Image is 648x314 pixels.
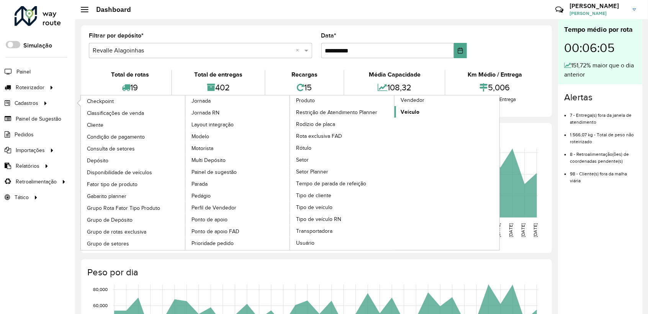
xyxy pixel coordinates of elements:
[564,35,636,61] div: 00:06:05
[191,132,209,141] span: Modelo
[267,70,342,79] div: Recargas
[191,239,234,247] span: Prioridade pedido
[191,144,213,152] span: Motorista
[447,79,542,96] div: 5,006
[87,240,129,248] span: Grupo de setores
[191,156,226,164] span: Multi Depósito
[394,106,499,118] a: Veículo
[191,97,211,105] span: Jornada
[174,70,263,79] div: Total de entregas
[185,190,290,201] a: Pedágio
[16,146,45,154] span: Importações
[81,95,290,250] a: Jornada
[15,99,38,107] span: Cadastros
[16,83,44,92] span: Roteirizador
[191,121,234,129] span: Layout integração
[290,106,395,118] a: Restrição de Atendimento Planner
[570,126,636,145] li: 1.566,07 kg - Total de peso não roteirizado
[533,223,538,237] text: [DATE]
[93,303,108,308] text: 60,000
[290,190,395,201] a: Tipo de cliente
[570,165,636,184] li: 98 - Cliente(s) fora da malha viária
[191,109,219,117] span: Jornada RN
[15,131,34,139] span: Pedidos
[290,118,395,130] a: Rodízio de placa
[454,43,467,58] button: Choose Date
[551,2,568,18] a: Contato Rápido
[185,154,290,166] a: Multi Depósito
[185,131,290,142] a: Modelo
[570,106,636,126] li: 7 - Entrega(s) fora da janela de atendimento
[81,143,186,154] a: Consulta de setores
[87,204,160,212] span: Grupo Rota Fator Tipo Produto
[93,287,108,292] text: 80,000
[296,156,309,164] span: Setor
[290,130,395,142] a: Rota exclusiva FAD
[87,267,544,278] h4: Peso por dia
[296,239,314,247] span: Usuário
[81,95,186,107] a: Checkpoint
[564,61,636,79] div: 151,72% maior que o dia anterior
[401,96,424,104] span: Vendedor
[447,70,542,79] div: Km Médio / Entrega
[569,2,627,10] h3: [PERSON_NAME]
[89,31,144,40] label: Filtrar por depósito
[296,227,332,235] span: Transportadora
[81,178,186,190] a: Fator tipo de produto
[520,223,525,237] text: [DATE]
[87,157,108,165] span: Depósito
[508,223,513,237] text: [DATE]
[87,216,133,224] span: Grupo de Depósito
[296,203,332,211] span: Tipo de veículo
[191,204,236,212] span: Perfil de Vendedor
[81,131,186,142] a: Condição de pagamento
[569,10,627,17] span: [PERSON_NAME]
[267,79,342,96] div: 15
[81,107,186,119] a: Classificações de venda
[296,120,335,128] span: Rodízio de placa
[191,180,208,188] span: Parada
[346,70,443,79] div: Média Capacidade
[290,154,395,165] a: Setor
[81,119,186,131] a: Cliente
[81,155,186,166] a: Depósito
[16,68,31,76] span: Painel
[296,108,377,116] span: Restrição de Atendimento Planner
[296,180,366,188] span: Tempo de parada de refeição
[570,145,636,165] li: 8 - Retroalimentação(ões) de coordenadas pendente(s)
[87,145,135,153] span: Consulta de setores
[81,214,186,226] a: Grupo de Depósito
[15,193,29,201] span: Tático
[191,227,239,235] span: Ponto de apoio FAD
[564,92,636,103] h4: Alertas
[23,41,52,50] label: Simulação
[290,201,395,213] a: Tipo de veículo
[321,31,337,40] label: Data
[401,108,419,116] span: Veículo
[87,97,114,105] span: Checkpoint
[290,213,395,225] a: Tipo de veículo RN
[296,191,331,200] span: Tipo de cliente
[81,226,186,237] a: Grupo de rotas exclusiva
[290,166,395,177] a: Setor Planner
[290,95,499,250] a: Vendedor
[185,166,290,178] a: Painel de sugestão
[185,226,290,237] a: Ponto de apoio FAD
[16,162,39,170] span: Relatórios
[16,115,61,123] span: Painel de Sugestão
[296,96,315,105] span: Produto
[296,46,303,55] span: Clear all
[174,79,263,96] div: 402
[81,202,186,214] a: Grupo Rota Fator Tipo Produto
[81,190,186,202] a: Gabarito planner
[87,109,144,117] span: Classificações de venda
[87,192,126,200] span: Gabarito planner
[87,133,145,141] span: Condição de pagamento
[296,132,342,140] span: Rota exclusiva FAD
[185,119,290,130] a: Layout integração
[296,168,328,176] span: Setor Planner
[185,95,395,250] a: Produto
[88,5,131,14] h2: Dashboard
[185,202,290,213] a: Perfil de Vendedor
[296,144,311,152] span: Rótulo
